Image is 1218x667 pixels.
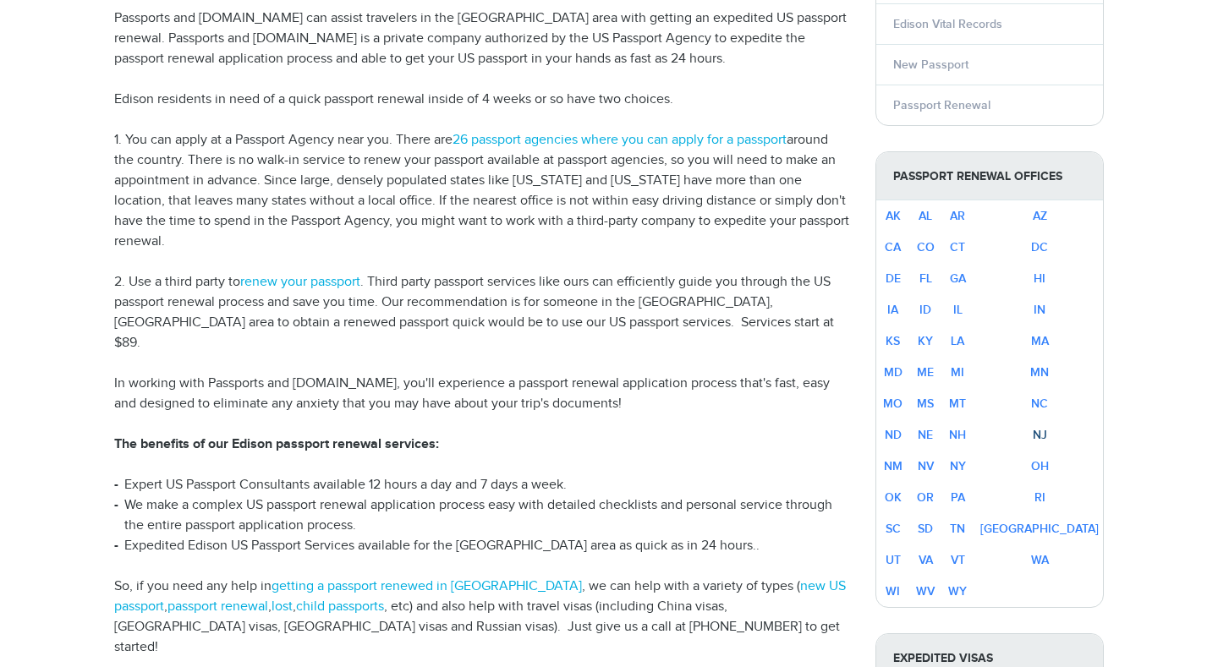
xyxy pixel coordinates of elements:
a: DE [886,271,901,286]
a: New Passport [893,57,968,72]
p: 2. Use a third party to . Third party passport services like ours can efficiently guide you throu... [114,272,850,353]
strong: Passport Renewal Offices [876,152,1103,200]
p: So, if you need any help in , we can help with a variety of types ( , , , , etc) and also help wi... [114,577,850,658]
a: DC [1031,240,1048,254]
a: NM [884,459,903,473]
a: 26 passport agencies where you can apply for a passport [453,132,787,148]
p: 1. You can apply at a Passport Agency near you. There are around the country. There is no walk-in... [114,130,850,252]
a: NH [949,428,966,442]
a: NE [918,428,933,442]
a: CT [950,240,965,254]
a: KY [918,334,933,348]
a: lost [272,599,293,615]
a: MA [1031,334,1049,348]
a: KS [886,334,900,348]
a: OH [1031,459,1049,473]
a: ME [917,365,934,380]
a: new US passport [114,578,846,615]
a: IN [1034,303,1045,317]
a: NY [950,459,966,473]
a: SD [918,522,933,536]
a: WV [916,584,935,599]
a: getting a passport renewed in [GEOGRAPHIC_DATA] [272,578,582,594]
a: AR [950,209,965,223]
a: ID [919,303,931,317]
a: NJ [1033,428,1047,442]
a: VT [951,553,965,567]
p: In working with Passports and [DOMAIN_NAME], you'll experience a passport renewal application pro... [114,374,850,414]
li: Expert US Passport Consultants available 12 hours a day and 7 days a week. [114,475,850,495]
a: WA [1031,553,1049,567]
a: AL [919,209,932,223]
a: Edison Vital Records [893,17,1002,31]
a: TN [950,522,965,536]
a: ND [885,428,902,442]
a: FL [919,271,932,286]
a: VA [919,553,933,567]
a: WI [886,584,900,599]
a: MN [1030,365,1049,380]
a: UT [886,553,901,567]
a: CO [917,240,935,254]
p: Passports and [DOMAIN_NAME] can assist travelers in the [GEOGRAPHIC_DATA] area with getting an ex... [114,8,850,69]
p: Edison residents in need of a quick passport renewal inside of 4 weeks or so have two choices. [114,90,850,110]
a: IL [953,303,963,317]
a: RI [1034,490,1045,505]
a: MO [883,396,903,411]
a: MS [917,396,934,411]
li: We make a complex US passport renewal application process easy with detailed checklists and perso... [114,495,850,536]
a: AK [886,209,901,223]
a: PA [951,490,965,505]
a: CA [885,240,901,254]
a: [GEOGRAPHIC_DATA] [980,522,1099,536]
a: Passport Renewal [893,98,990,112]
a: MI [951,365,964,380]
a: MD [884,365,903,380]
a: LA [951,334,964,348]
a: MT [949,396,966,411]
a: child passports [296,599,384,615]
a: renew your passport [240,274,360,290]
a: OR [917,490,934,505]
a: SC [886,522,901,536]
a: GA [950,271,966,286]
a: passport renewal [167,599,268,615]
a: NV [918,459,934,473]
a: IA [887,303,898,317]
a: AZ [1033,209,1047,223]
a: NC [1031,396,1048,411]
a: HI [1034,271,1045,286]
a: OK [885,490,902,505]
li: Expedited Edison US Passport Services available for the [GEOGRAPHIC_DATA] area as quick as in 24 ... [114,536,850,556]
a: WY [948,584,967,599]
strong: The benefits of our Edison passport renewal services: [114,436,439,452]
